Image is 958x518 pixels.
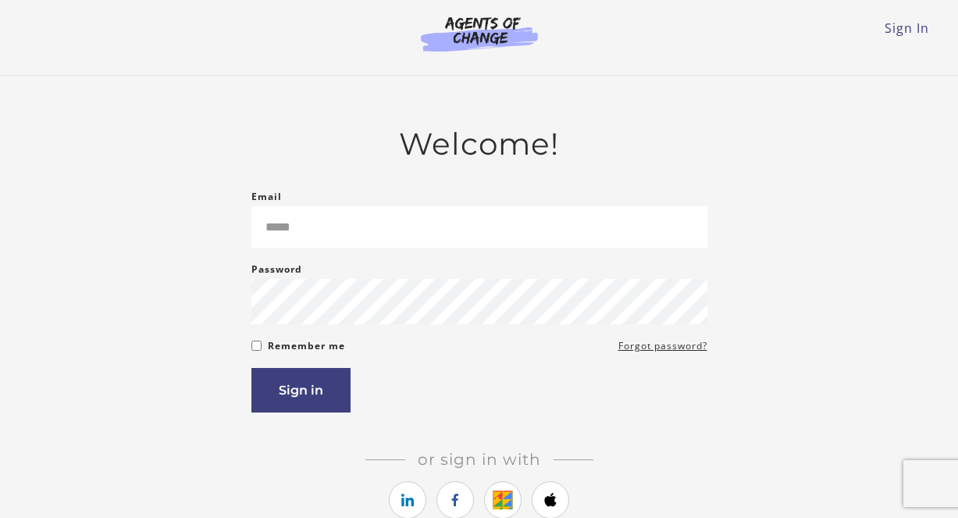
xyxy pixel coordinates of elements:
[251,188,282,206] label: Email
[268,337,345,355] label: Remember me
[251,126,707,163] h2: Welcome!
[618,337,707,355] a: Forgot password?
[885,20,929,37] a: Sign In
[405,450,554,469] span: Or sign in with
[404,16,554,52] img: Agents of Change Logo
[251,368,351,413] button: Sign in
[251,260,302,279] label: Password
